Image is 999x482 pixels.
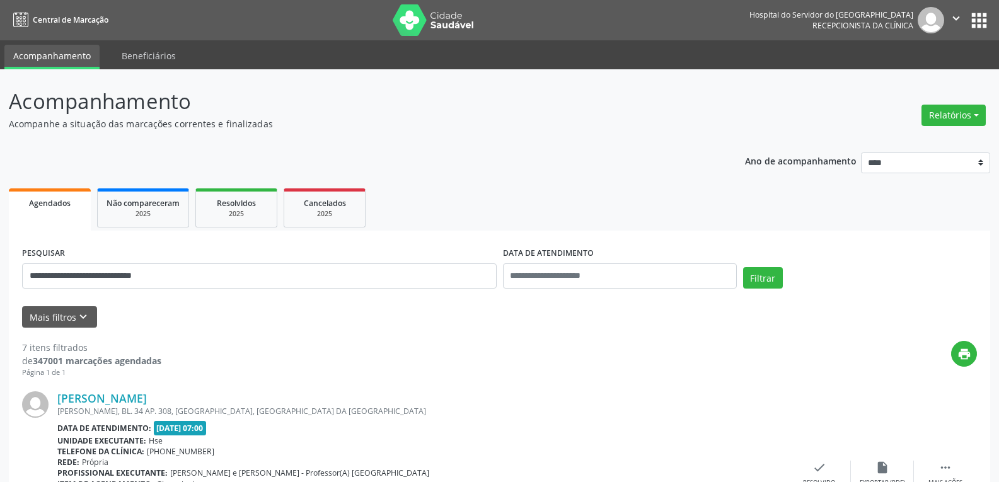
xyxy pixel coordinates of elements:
[33,355,161,367] strong: 347001 marcações agendadas
[57,446,144,457] b: Telefone da clínica:
[918,7,944,33] img: img
[29,198,71,209] span: Agendados
[57,391,147,405] a: [PERSON_NAME]
[113,45,185,67] a: Beneficiários
[743,267,783,289] button: Filtrar
[22,244,65,263] label: PESQUISAR
[938,461,952,474] i: 
[107,209,180,219] div: 2025
[22,367,161,378] div: Página 1 de 1
[812,20,913,31] span: Recepcionista da clínica
[22,341,161,354] div: 7 itens filtrados
[147,446,214,457] span: [PHONE_NUMBER]
[293,209,356,219] div: 2025
[875,461,889,474] i: insert_drive_file
[749,9,913,20] div: Hospital do Servidor do [GEOGRAPHIC_DATA]
[22,354,161,367] div: de
[9,86,696,117] p: Acompanhamento
[921,105,986,126] button: Relatórios
[170,468,429,478] span: [PERSON_NAME] e [PERSON_NAME] - Professor(A) [GEOGRAPHIC_DATA]
[149,435,163,446] span: Hse
[949,11,963,25] i: 
[9,9,108,30] a: Central de Marcação
[22,306,97,328] button: Mais filtroskeyboard_arrow_down
[82,457,108,468] span: Própria
[944,7,968,33] button: 
[217,198,256,209] span: Resolvidos
[304,198,346,209] span: Cancelados
[951,341,977,367] button: print
[812,461,826,474] i: check
[57,468,168,478] b: Profissional executante:
[33,14,108,25] span: Central de Marcação
[57,435,146,446] b: Unidade executante:
[22,391,49,418] img: img
[57,423,151,433] b: Data de atendimento:
[205,209,268,219] div: 2025
[154,421,207,435] span: [DATE] 07:00
[76,310,90,324] i: keyboard_arrow_down
[4,45,100,69] a: Acompanhamento
[107,198,180,209] span: Não compareceram
[503,244,594,263] label: DATA DE ATENDIMENTO
[57,406,788,416] div: [PERSON_NAME], BL. 34 AP. 308, [GEOGRAPHIC_DATA], [GEOGRAPHIC_DATA] DA [GEOGRAPHIC_DATA]
[968,9,990,32] button: apps
[57,457,79,468] b: Rede:
[957,347,971,361] i: print
[9,117,696,130] p: Acompanhe a situação das marcações correntes e finalizadas
[745,152,857,168] p: Ano de acompanhamento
